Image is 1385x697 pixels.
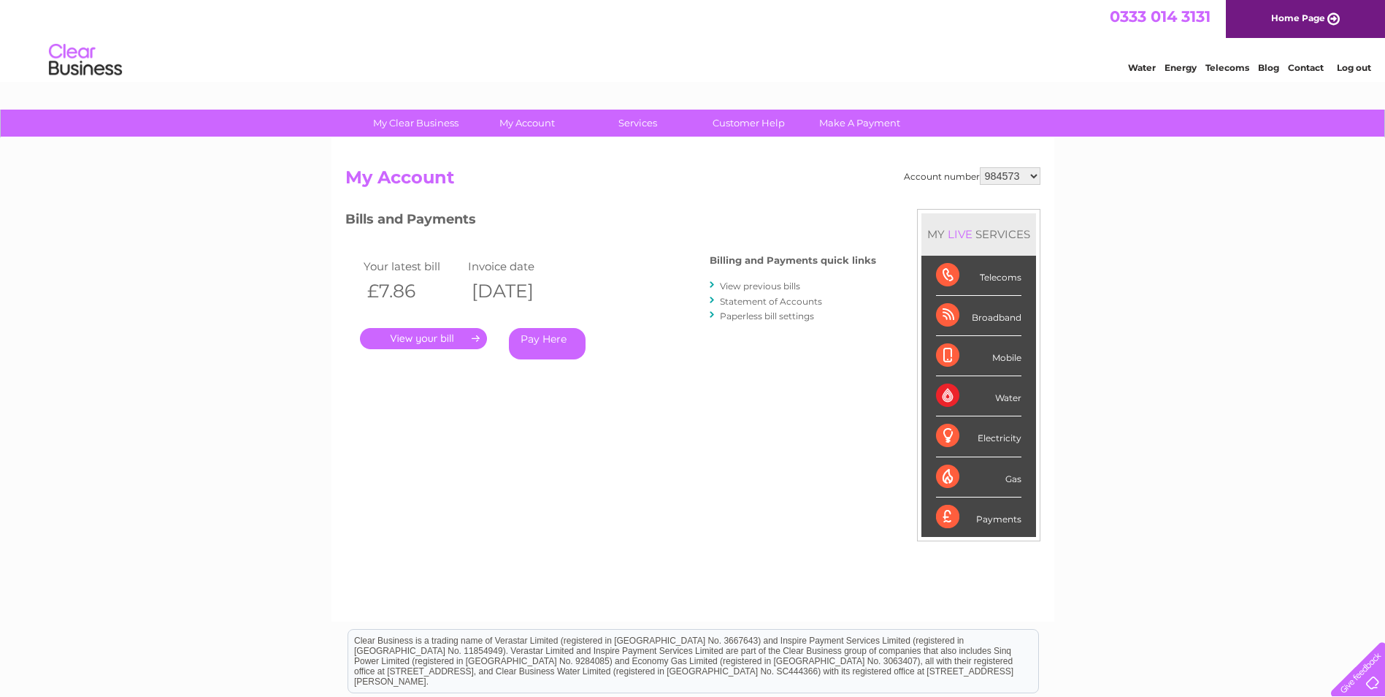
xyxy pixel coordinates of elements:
[345,167,1040,195] h2: My Account
[1165,62,1197,73] a: Energy
[904,167,1040,185] div: Account number
[578,110,698,137] a: Services
[48,38,123,83] img: logo.png
[921,213,1036,255] div: MY SERVICES
[1128,62,1156,73] a: Water
[936,336,1021,376] div: Mobile
[720,311,814,321] a: Paperless bill settings
[936,296,1021,336] div: Broadband
[348,8,1038,71] div: Clear Business is a trading name of Verastar Limited (registered in [GEOGRAPHIC_DATA] No. 3667643...
[799,110,920,137] a: Make A Payment
[936,457,1021,498] div: Gas
[936,256,1021,296] div: Telecoms
[1288,62,1324,73] a: Contact
[345,209,876,235] h3: Bills and Payments
[710,255,876,266] h4: Billing and Payments quick links
[464,256,569,276] td: Invoice date
[360,256,465,276] td: Your latest bill
[720,296,822,307] a: Statement of Accounts
[720,281,800,292] a: View previous bills
[509,328,586,359] a: Pay Here
[467,110,587,137] a: My Account
[1205,62,1249,73] a: Telecoms
[464,276,569,306] th: [DATE]
[1110,7,1211,26] a: 0333 014 3131
[1258,62,1279,73] a: Blog
[936,498,1021,537] div: Payments
[356,110,476,137] a: My Clear Business
[360,328,487,349] a: .
[1337,62,1371,73] a: Log out
[936,376,1021,416] div: Water
[688,110,809,137] a: Customer Help
[945,227,975,241] div: LIVE
[360,276,465,306] th: £7.86
[936,416,1021,457] div: Electricity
